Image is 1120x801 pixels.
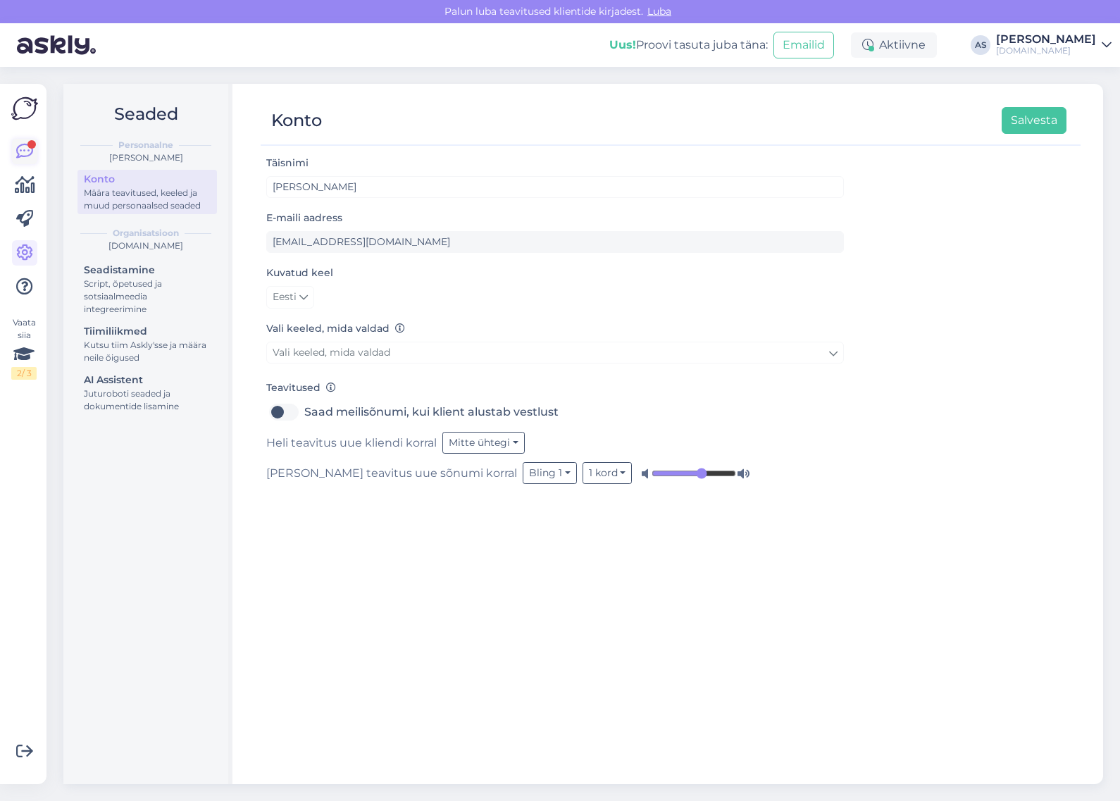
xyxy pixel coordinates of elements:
img: Askly Logo [11,95,38,122]
div: AI Assistent [84,373,211,387]
div: Script, õpetused ja sotsiaalmeedia integreerimine [84,278,211,316]
a: SeadistamineScript, õpetused ja sotsiaalmeedia integreerimine [77,261,217,318]
div: Heli teavitus uue kliendi korral [266,432,844,454]
div: Seadistamine [84,263,211,278]
div: Kutsu tiim Askly'sse ja määra neile õigused [84,339,211,364]
span: Vali keeled, mida valdad [273,346,390,359]
label: E-maili aadress [266,211,342,225]
span: Luba [643,5,676,18]
a: Vali keeled, mida valdad [266,342,844,364]
label: Vali keeled, mida valdad [266,321,405,336]
div: 2 / 3 [11,367,37,380]
h2: Seaded [75,101,217,128]
span: Eesti [273,290,297,305]
div: Määra teavitused, keeled ja muud personaalsed seaded [84,187,211,212]
div: Aktiivne [851,32,937,58]
div: Konto [271,107,322,134]
a: AI AssistentJuturoboti seaded ja dokumentide lisamine [77,371,217,415]
button: Salvesta [1002,107,1066,134]
div: Tiimiliikmed [84,324,211,339]
div: Proovi tasuta juba täna: [609,37,768,54]
button: Emailid [773,32,834,58]
div: [PERSON_NAME] teavitus uue sõnumi korral [266,462,844,484]
div: [DOMAIN_NAME] [996,45,1096,56]
div: [PERSON_NAME] [996,34,1096,45]
label: Kuvatud keel [266,266,333,280]
div: AS [971,35,990,55]
div: Juturoboti seaded ja dokumentide lisamine [84,387,211,413]
div: [PERSON_NAME] [75,151,217,164]
b: Personaalne [118,139,173,151]
div: Vaata siia [11,316,37,380]
b: Organisatsioon [113,227,179,240]
label: Saad meilisõnumi, kui klient alustab vestlust [304,401,559,423]
a: KontoMäära teavitused, keeled ja muud personaalsed seaded [77,170,217,214]
a: Eesti [266,286,314,309]
button: Mitte ühtegi [442,432,525,454]
button: 1 kord [583,462,633,484]
button: Bling 1 [523,462,577,484]
label: Täisnimi [266,156,309,170]
a: [PERSON_NAME][DOMAIN_NAME] [996,34,1112,56]
label: Teavitused [266,380,336,395]
input: Sisesta nimi [266,176,844,198]
div: [DOMAIN_NAME] [75,240,217,252]
a: TiimiliikmedKutsu tiim Askly'sse ja määra neile õigused [77,322,217,366]
b: Uus! [609,38,636,51]
input: Sisesta e-maili aadress [266,231,844,253]
div: Konto [84,172,211,187]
